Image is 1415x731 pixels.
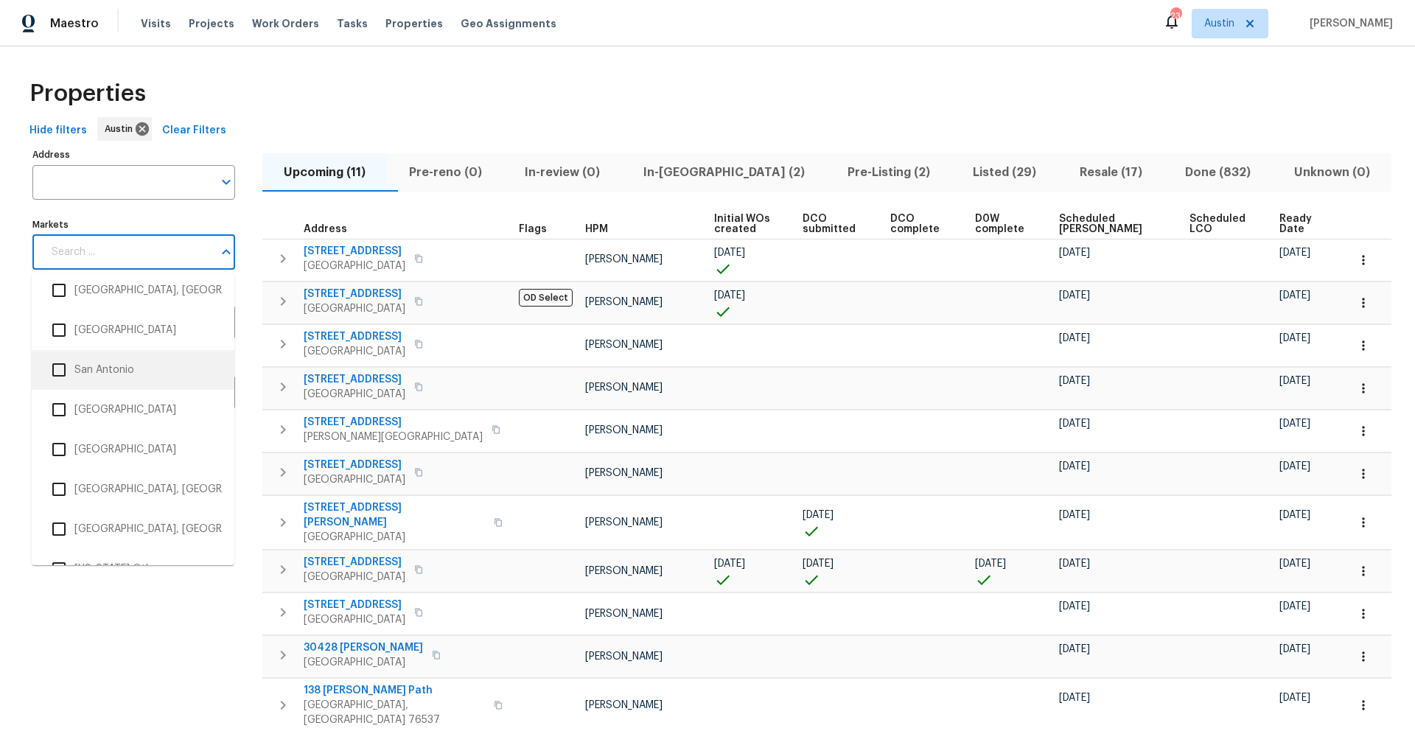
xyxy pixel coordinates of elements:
[890,214,949,234] span: DCO complete
[1059,376,1090,386] span: [DATE]
[1059,248,1090,258] span: [DATE]
[304,344,405,359] span: [GEOGRAPHIC_DATA]
[189,16,234,31] span: Projects
[141,16,171,31] span: Visits
[304,224,347,234] span: Address
[1279,333,1310,343] span: [DATE]
[1059,419,1090,429] span: [DATE]
[714,248,745,258] span: [DATE]
[960,162,1049,183] span: Listed (29)
[216,172,237,192] button: Open
[304,472,405,487] span: [GEOGRAPHIC_DATA]
[43,394,223,425] li: [GEOGRAPHIC_DATA]
[304,287,405,301] span: [STREET_ADDRESS]
[1059,559,1090,569] span: [DATE]
[630,162,817,183] span: In-[GEOGRAPHIC_DATA] (2)
[50,16,99,31] span: Maestro
[29,86,146,101] span: Properties
[803,510,834,520] span: [DATE]
[1189,214,1255,234] span: Scheduled LCO
[585,651,663,662] span: [PERSON_NAME]
[519,224,547,234] span: Flags
[803,559,834,569] span: [DATE]
[585,254,663,265] span: [PERSON_NAME]
[835,162,943,183] span: Pre-Listing (2)
[304,612,405,627] span: [GEOGRAPHIC_DATA]
[304,244,405,259] span: [STREET_ADDRESS]
[714,559,745,569] span: [DATE]
[1279,461,1310,472] span: [DATE]
[304,372,405,387] span: [STREET_ADDRESS]
[304,259,405,273] span: [GEOGRAPHIC_DATA]
[304,387,405,402] span: [GEOGRAPHIC_DATA]
[337,18,368,29] span: Tasks
[585,700,663,710] span: [PERSON_NAME]
[975,214,1034,234] span: D0W complete
[304,415,483,430] span: [STREET_ADDRESS]
[1279,644,1310,654] span: [DATE]
[1279,376,1310,386] span: [DATE]
[585,425,663,436] span: [PERSON_NAME]
[585,566,663,576] span: [PERSON_NAME]
[1279,693,1310,703] span: [DATE]
[1059,510,1090,520] span: [DATE]
[585,297,663,307] span: [PERSON_NAME]
[1279,214,1322,234] span: Ready Date
[43,275,223,306] li: [GEOGRAPHIC_DATA], [GEOGRAPHIC_DATA]
[585,224,608,234] span: HPM
[1059,693,1090,703] span: [DATE]
[304,683,485,698] span: 138 [PERSON_NAME] Path
[1282,162,1383,183] span: Unknown (0)
[1279,559,1310,569] span: [DATE]
[304,329,405,344] span: [STREET_ADDRESS]
[1059,461,1090,472] span: [DATE]
[304,640,423,655] span: 30428 [PERSON_NAME]
[29,122,87,140] span: Hide filters
[304,530,485,545] span: [GEOGRAPHIC_DATA]
[1204,16,1234,31] span: Austin
[43,354,223,385] li: San Antonio
[105,122,139,136] span: Austin
[512,162,612,183] span: In-review (0)
[43,553,223,584] li: [US_STATE] Other
[1059,214,1164,234] span: Scheduled [PERSON_NAME]
[519,289,573,307] span: OD Select
[461,16,556,31] span: Geo Assignments
[585,340,663,350] span: [PERSON_NAME]
[1279,248,1310,258] span: [DATE]
[975,559,1006,569] span: [DATE]
[1059,601,1090,612] span: [DATE]
[1059,333,1090,343] span: [DATE]
[1279,419,1310,429] span: [DATE]
[156,117,232,144] button: Clear Filters
[585,517,663,528] span: [PERSON_NAME]
[304,430,483,444] span: [PERSON_NAME][GEOGRAPHIC_DATA]
[304,655,423,670] span: [GEOGRAPHIC_DATA]
[97,117,152,141] div: Austin
[714,290,745,301] span: [DATE]
[43,434,223,465] li: [GEOGRAPHIC_DATA]
[304,500,485,530] span: [STREET_ADDRESS][PERSON_NAME]
[304,301,405,316] span: [GEOGRAPHIC_DATA]
[1067,162,1155,183] span: Resale (17)
[304,570,405,584] span: [GEOGRAPHIC_DATA]
[304,698,485,727] span: [GEOGRAPHIC_DATA], [GEOGRAPHIC_DATA] 76537
[43,514,223,545] li: [GEOGRAPHIC_DATA], [GEOGRAPHIC_DATA]
[43,474,223,505] li: [GEOGRAPHIC_DATA], [GEOGRAPHIC_DATA]
[32,220,235,229] label: Markets
[1279,290,1310,301] span: [DATE]
[714,214,778,234] span: Initial WOs created
[304,555,405,570] span: [STREET_ADDRESS]
[1173,162,1263,183] span: Done (832)
[24,117,93,144] button: Hide filters
[162,122,226,140] span: Clear Filters
[1279,601,1310,612] span: [DATE]
[252,16,319,31] span: Work Orders
[1304,16,1393,31] span: [PERSON_NAME]
[43,315,223,346] li: [GEOGRAPHIC_DATA]
[271,162,378,183] span: Upcoming (11)
[385,16,443,31] span: Properties
[43,235,213,270] input: Search ...
[585,382,663,393] span: [PERSON_NAME]
[585,468,663,478] span: [PERSON_NAME]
